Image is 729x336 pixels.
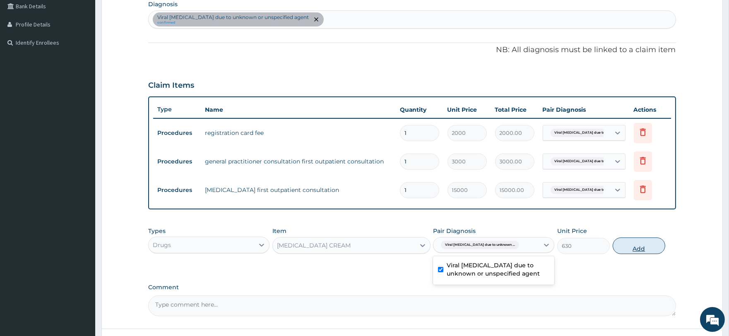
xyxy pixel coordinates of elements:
h3: Claim Items [148,81,194,90]
th: Quantity [396,101,443,118]
label: Types [148,228,166,235]
span: Viral [MEDICAL_DATA] due to unknown ... [551,157,629,166]
p: Viral [MEDICAL_DATA] due to unknown or unspecified agent [157,14,309,21]
th: Unit Price [443,101,491,118]
td: [MEDICAL_DATA] first outpatient consultation [201,182,395,198]
p: NB: All diagnosis must be linked to a claim item [148,45,676,55]
td: general practitioner consultation first outpatient consultation [201,153,395,170]
span: Viral [MEDICAL_DATA] due to unknown ... [441,241,519,249]
small: confirmed [157,21,309,25]
th: Name [201,101,395,118]
td: Procedures [153,182,201,198]
td: Procedures [153,125,201,141]
label: Viral [MEDICAL_DATA] due to unknown or unspecified agent [447,261,549,278]
label: Comment [148,284,676,291]
span: Viral [MEDICAL_DATA] due to unknown ... [551,129,629,137]
label: Pair Diagnosis [433,227,476,235]
th: Type [153,102,201,117]
button: Add [613,238,665,254]
td: Procedures [153,154,201,169]
span: We're online! [48,104,114,188]
div: [MEDICAL_DATA] CREAM [277,241,351,250]
textarea: Type your message and hit 'Enter' [4,226,158,255]
div: Minimize live chat window [136,4,156,24]
span: Viral [MEDICAL_DATA] due to unknown ... [551,186,629,194]
th: Total Price [491,101,539,118]
td: registration card fee [201,125,395,141]
span: remove selection option [313,16,320,23]
img: d_794563401_company_1708531726252_794563401 [15,41,34,62]
div: Drugs [153,241,171,249]
label: Unit Price [557,227,587,235]
div: Chat with us now [43,46,139,57]
label: Item [272,227,286,235]
th: Actions [630,101,671,118]
th: Pair Diagnosis [539,101,630,118]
